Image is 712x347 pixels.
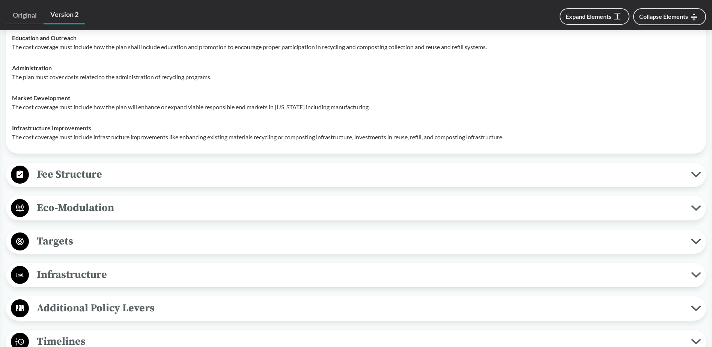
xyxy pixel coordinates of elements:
strong: Market Development [12,94,70,101]
a: Original [6,7,44,24]
p: The plan must cover costs related to the administration of recycling programs. [12,72,700,81]
a: Version 2 [44,6,85,24]
button: Collapse Elements [633,8,706,25]
span: Infrastructure [29,266,691,283]
button: Infrastructure [9,266,703,285]
strong: Infrastructure Improvements [12,124,91,131]
p: The cost coverage must include infrastructure improvements like enhancing existing materials recy... [12,133,700,142]
button: Fee Structure [9,165,703,184]
strong: Administration [12,64,52,71]
span: Additional Policy Levers [29,300,691,317]
p: The cost coverage must include how the plan shall include education and promotion to encourage pr... [12,42,700,51]
span: Targets [29,233,691,250]
button: Targets [9,232,703,251]
span: Fee Structure [29,166,691,183]
button: Additional Policy Levers [9,299,703,318]
button: Eco-Modulation [9,199,703,218]
span: Eco-Modulation [29,199,691,216]
button: Expand Elements [560,8,629,25]
p: The cost coverage must include how the plan will enhance or expand viable responsible end markets... [12,103,700,112]
strong: Education and Outreach [12,34,77,41]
